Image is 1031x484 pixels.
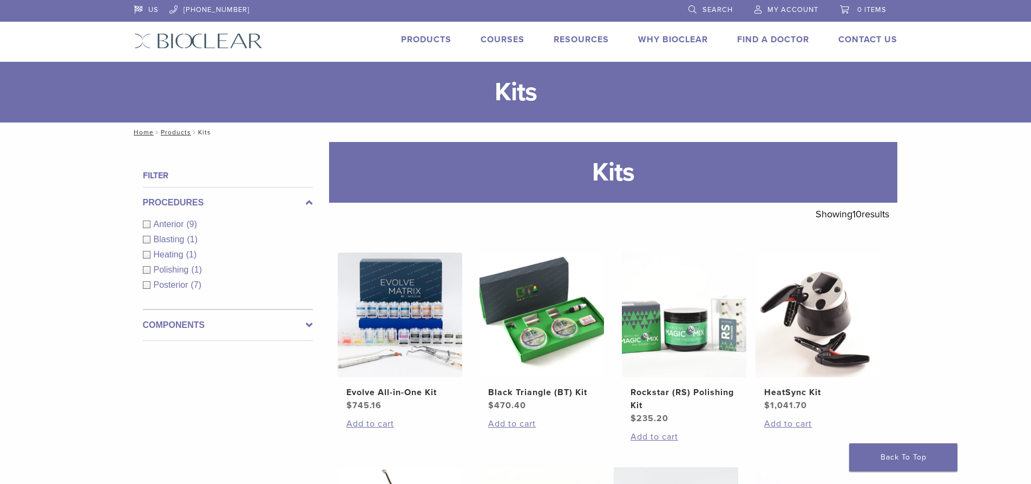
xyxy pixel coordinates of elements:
[154,220,187,229] span: Anterior
[764,400,807,411] bdi: 1,041.70
[631,413,636,424] span: $
[186,250,197,259] span: (1)
[764,417,871,430] a: Add to cart: “HeatSync Kit”
[130,128,154,136] a: Home
[631,430,738,443] a: Add to cart: “Rockstar (RS) Polishing Kit”
[857,5,886,14] span: 0 items
[764,400,770,411] span: $
[622,253,746,377] img: Rockstar (RS) Polishing Kit
[143,196,313,209] label: Procedures
[154,130,161,135] span: /
[764,386,871,399] h2: HeatSync Kit
[346,386,454,399] h2: Evolve All-in-One Kit
[154,235,187,244] span: Blasting
[346,400,382,411] bdi: 745.16
[737,34,809,45] a: Find A Doctor
[143,319,313,332] label: Components
[621,253,747,425] a: Rockstar (RS) Polishing KitRockstar (RS) Polishing Kit $235.20
[401,34,451,45] a: Products
[329,142,897,203] h1: Kits
[161,128,191,136] a: Products
[488,400,526,411] bdi: 470.40
[337,253,463,412] a: Evolve All-in-One KitEvolve All-in-One Kit $745.16
[143,169,313,182] h4: Filter
[488,400,494,411] span: $
[154,250,186,259] span: Heating
[631,386,738,412] h2: Rockstar (RS) Polishing Kit
[126,122,905,142] nav: Kits
[756,253,880,377] img: HeatSync Kit
[488,386,595,399] h2: Black Triangle (BT) Kit
[631,413,668,424] bdi: 235.20
[154,265,192,274] span: Polishing
[488,417,595,430] a: Add to cart: “Black Triangle (BT) Kit”
[191,265,202,274] span: (1)
[191,280,202,289] span: (7)
[638,34,708,45] a: Why Bioclear
[191,130,198,135] span: /
[134,33,262,49] img: Bioclear
[338,253,462,377] img: Evolve All-in-One Kit
[346,417,454,430] a: Add to cart: “Evolve All-in-One Kit”
[702,5,733,14] span: Search
[849,443,957,472] a: Back To Top
[187,220,198,229] span: (9)
[154,280,191,289] span: Posterior
[852,208,862,220] span: 10
[767,5,818,14] span: My Account
[554,34,609,45] a: Resources
[481,34,524,45] a: Courses
[346,400,352,411] span: $
[816,203,889,225] p: Showing results
[838,34,897,45] a: Contact Us
[479,253,605,412] a: Black Triangle (BT) KitBlack Triangle (BT) Kit $470.40
[187,235,198,244] span: (1)
[755,253,881,412] a: HeatSync KitHeatSync Kit $1,041.70
[480,253,604,377] img: Black Triangle (BT) Kit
